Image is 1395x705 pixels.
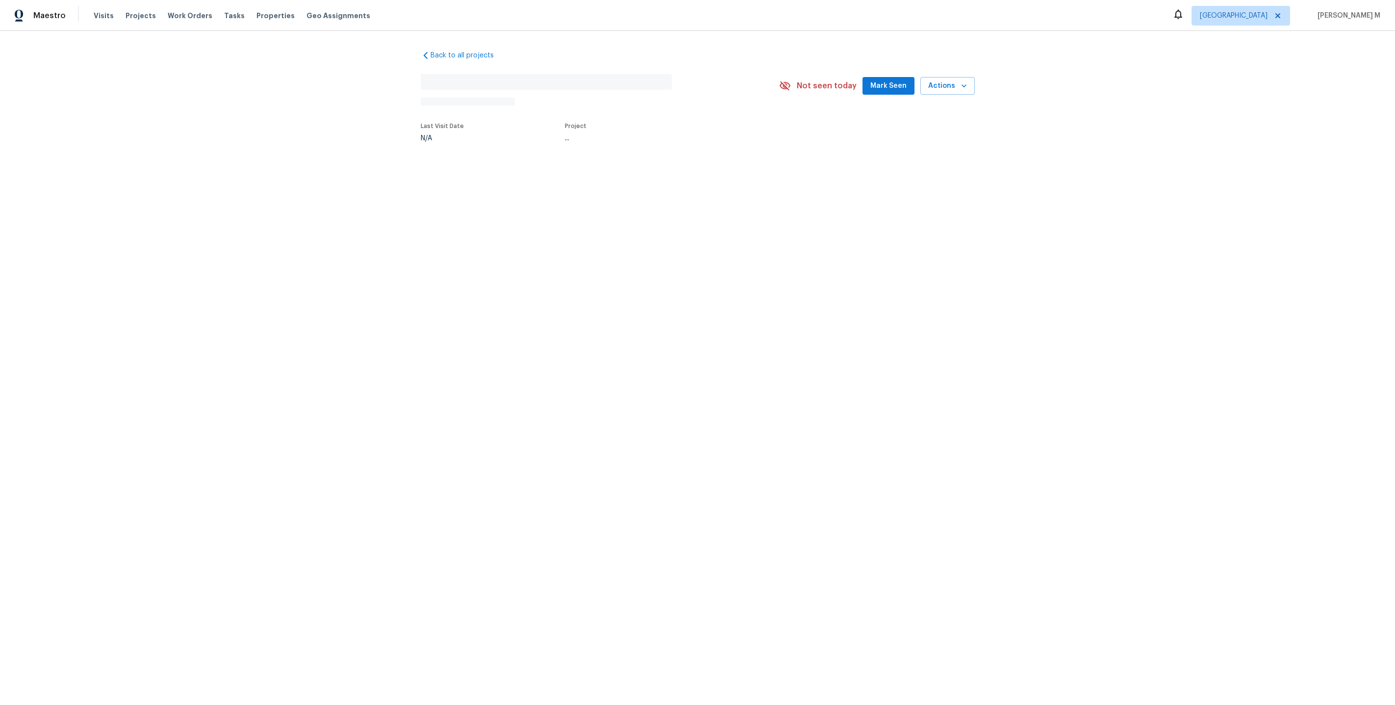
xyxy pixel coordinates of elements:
[421,135,464,142] div: N/A
[94,11,114,21] span: Visits
[920,77,975,95] button: Actions
[421,123,464,129] span: Last Visit Date
[256,11,295,21] span: Properties
[421,51,515,60] a: Back to all projects
[1314,11,1380,21] span: [PERSON_NAME] M
[224,12,245,19] span: Tasks
[306,11,370,21] span: Geo Assignments
[797,81,857,91] span: Not seen today
[1200,11,1268,21] span: [GEOGRAPHIC_DATA]
[928,80,967,92] span: Actions
[33,11,66,21] span: Maestro
[126,11,156,21] span: Projects
[168,11,212,21] span: Work Orders
[870,80,907,92] span: Mark Seen
[862,77,914,95] button: Mark Seen
[565,123,586,129] span: Project
[565,135,753,142] div: ...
